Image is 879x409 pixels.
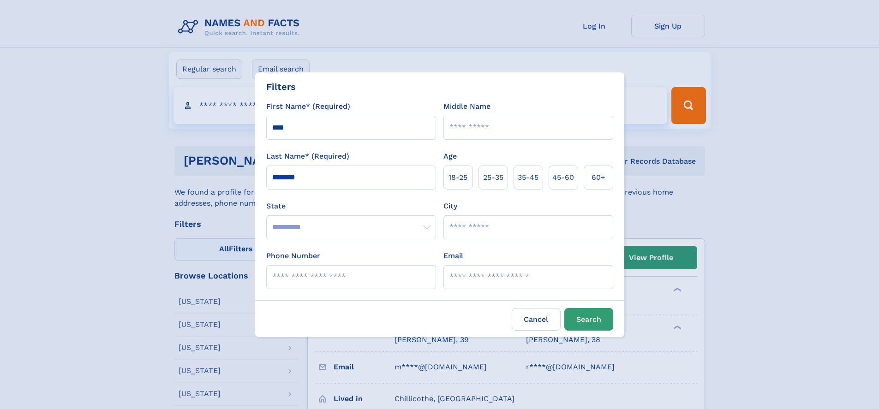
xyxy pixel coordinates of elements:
[266,201,436,212] label: State
[483,172,503,183] span: 25‑35
[512,308,561,331] label: Cancel
[552,172,574,183] span: 45‑60
[266,80,296,94] div: Filters
[518,172,538,183] span: 35‑45
[266,151,349,162] label: Last Name* (Required)
[443,151,457,162] label: Age
[443,201,457,212] label: City
[448,172,467,183] span: 18‑25
[443,101,490,112] label: Middle Name
[266,250,320,261] label: Phone Number
[443,250,463,261] label: Email
[564,308,613,331] button: Search
[592,172,605,183] span: 60+
[266,101,350,112] label: First Name* (Required)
